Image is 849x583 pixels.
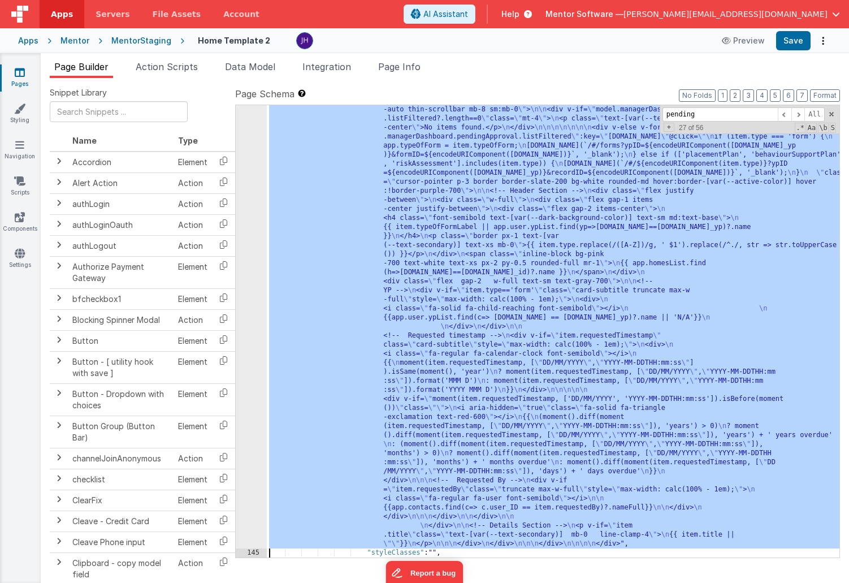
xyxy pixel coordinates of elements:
span: RegExp Search [795,123,805,133]
span: Help [501,8,519,20]
button: Format [810,89,840,102]
td: checklist [68,469,174,490]
td: Action [174,193,212,214]
img: c2badad8aad3a9dfc60afe8632b41ba8 [297,33,313,49]
span: Integration [302,61,351,72]
td: Authorize Payment Gateway [68,256,174,288]
td: authLogout [68,235,174,256]
button: Save [776,31,811,50]
td: Element [174,330,212,351]
td: Element [174,469,212,490]
input: Search for [662,107,778,122]
div: Apps [18,35,38,46]
td: bfcheckbox1 [68,288,174,309]
td: Alert Action [68,172,174,193]
td: Button - Dropdown with choices [68,383,174,416]
span: File Assets [153,8,201,20]
td: Element [174,490,212,511]
span: CaseSensitive Search [807,123,817,133]
button: 1 [718,89,727,102]
td: Button [68,330,174,351]
td: Element [174,152,212,173]
td: channelJoinAnonymous [68,448,174,469]
td: Element [174,416,212,448]
span: Page Builder [54,61,109,72]
span: Apps [51,8,73,20]
input: Search Snippets ... [50,101,188,122]
td: Button Group (Button Bar) [68,416,174,448]
td: Action [174,309,212,330]
span: Page Schema [235,87,294,101]
td: Element [174,288,212,309]
span: Toggel Replace mode [664,123,674,132]
td: ClearFix [68,490,174,511]
h4: Home Template 2 [198,36,270,45]
span: [PERSON_NAME][EMAIL_ADDRESS][DOMAIN_NAME] [623,8,828,20]
button: 6 [783,89,794,102]
button: Mentor Software — [PERSON_NAME][EMAIL_ADDRESS][DOMAIN_NAME] [545,8,840,20]
span: 27 of 56 [674,124,708,132]
span: Mentor Software — [545,8,623,20]
td: Action [174,214,212,235]
span: Type [178,136,198,145]
button: 7 [796,89,808,102]
td: Button - [ utility hook with save ] [68,351,174,383]
span: Servers [96,8,129,20]
button: 4 [756,89,768,102]
span: Page Info [378,61,421,72]
td: Accordion [68,152,174,173]
span: Alt-Enter [804,107,825,122]
td: Element [174,351,212,383]
td: authLoginOauth [68,214,174,235]
div: Mentor [60,35,89,46]
span: Data Model [225,61,275,72]
span: Whole Word Search [818,123,828,133]
td: Action [174,235,212,256]
button: 5 [770,89,781,102]
td: authLogin [68,193,174,214]
td: Element [174,256,212,288]
button: No Folds [679,89,716,102]
td: Element [174,532,212,552]
div: MentorStaging [111,35,171,46]
td: Cleave Phone input [68,532,174,552]
button: Preview [715,32,772,50]
div: 145 [236,549,267,558]
span: Snippet Library [50,87,107,98]
td: Element [174,511,212,532]
button: 2 [730,89,740,102]
span: AI Assistant [423,8,468,20]
td: Action [174,172,212,193]
button: AI Assistant [404,5,475,24]
td: Cleave - Credit Card [68,511,174,532]
td: Element [174,383,212,416]
span: Action Scripts [136,61,198,72]
button: 3 [743,89,754,102]
td: Action [174,448,212,469]
td: Blocking Spinner Modal [68,309,174,330]
button: Options [815,33,831,49]
span: Name [72,136,97,145]
span: Search In Selection [830,123,836,133]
